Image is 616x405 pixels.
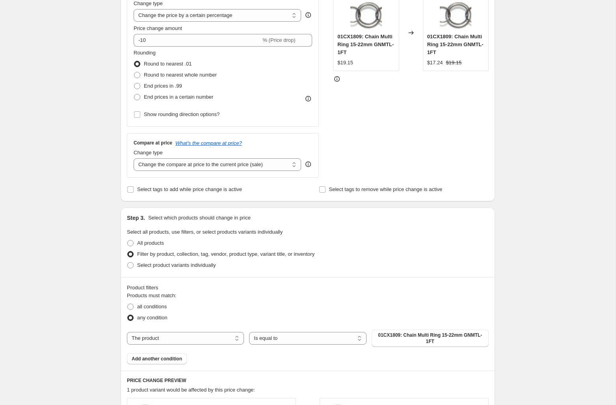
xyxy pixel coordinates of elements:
span: Rounding [134,50,156,56]
button: Add another condition [127,353,187,364]
span: 01CX1809: Chain Multi Ring 15-22mm GNMTL-1FT [337,34,394,55]
div: help [304,160,312,168]
span: Add another condition [132,356,182,362]
span: Show rounding direction options? [144,111,220,117]
span: Select all products, use filters, or select products variants individually [127,229,283,235]
span: Select product variants individually [137,262,216,268]
button: What's the compare at price? [175,140,242,146]
span: Select tags to add while price change is active [137,186,242,192]
span: Select tags to remove while price change is active [329,186,443,192]
h2: Step 3. [127,214,145,222]
span: Change type [134,0,163,6]
span: all conditions [137,304,167,309]
span: Round to nearest .01 [144,61,192,67]
span: 01CX1809: Chain Multi Ring 15-22mm GNMTL-1FT [427,34,484,55]
input: -15 [134,34,261,47]
span: any condition [137,315,167,321]
span: % (Price drop) [262,37,295,43]
span: Products must match: [127,292,177,298]
span: All products [137,240,164,246]
div: Product filters [127,284,489,292]
div: $17.24 [427,59,443,67]
h6: PRICE CHANGE PREVIEW [127,377,489,384]
strike: $19.15 [446,59,462,67]
p: Select which products should change in price [148,214,251,222]
span: 1 product variant would be affected by this price change: [127,387,255,393]
h3: Compare at price [134,140,172,146]
div: help [304,11,312,19]
span: Change type [134,150,163,156]
span: End prices in .99 [144,83,182,89]
span: Price change amount [134,25,182,31]
span: Round to nearest whole number [144,72,217,78]
span: End prices in a certain number [144,94,213,100]
span: 01CX1809: Chain Multi Ring 15-22mm GNMTL-1FT [376,332,484,345]
span: Filter by product, collection, tag, vendor, product type, variant title, or inventory [137,251,315,257]
button: 01CX1809: Chain Multi Ring 15-22mm GNMTL-1FT [372,330,489,347]
div: $19.15 [337,59,353,67]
